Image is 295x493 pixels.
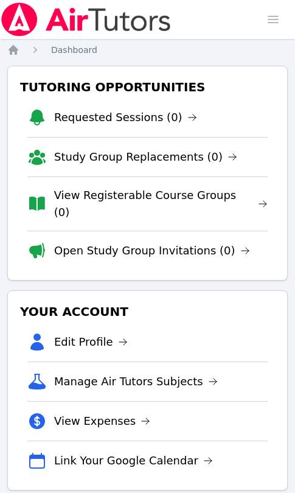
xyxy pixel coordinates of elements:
a: Edit Profile [54,334,128,351]
a: Dashboard [51,44,97,56]
h3: Your Account [18,301,277,323]
a: Link Your Google Calendar [54,452,213,469]
a: View Expenses [54,413,150,430]
a: Open Study Group Invitations (0) [54,242,250,259]
a: View Registerable Course Groups (0) [54,187,268,221]
h3: Tutoring Opportunities [18,76,277,98]
a: Study Group Replacements (0) [54,149,237,166]
a: Manage Air Tutors Subjects [54,373,218,390]
nav: Breadcrumb [7,44,288,56]
a: Requested Sessions (0) [54,109,197,126]
span: Dashboard [51,45,97,55]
